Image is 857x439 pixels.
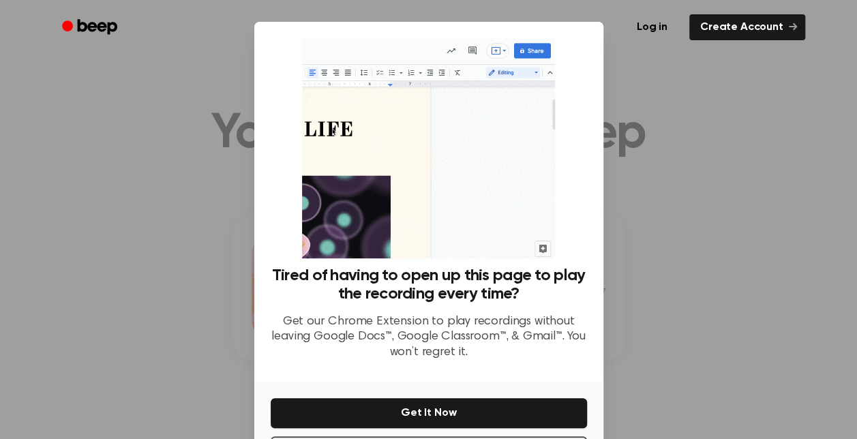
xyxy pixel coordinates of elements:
[623,12,681,43] a: Log in
[52,14,130,41] a: Beep
[271,267,587,303] h3: Tired of having to open up this page to play the recording every time?
[302,38,555,258] img: Beep extension in action
[271,314,587,361] p: Get our Chrome Extension to play recordings without leaving Google Docs™, Google Classroom™, & Gm...
[689,14,805,40] a: Create Account
[271,398,587,428] button: Get It Now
